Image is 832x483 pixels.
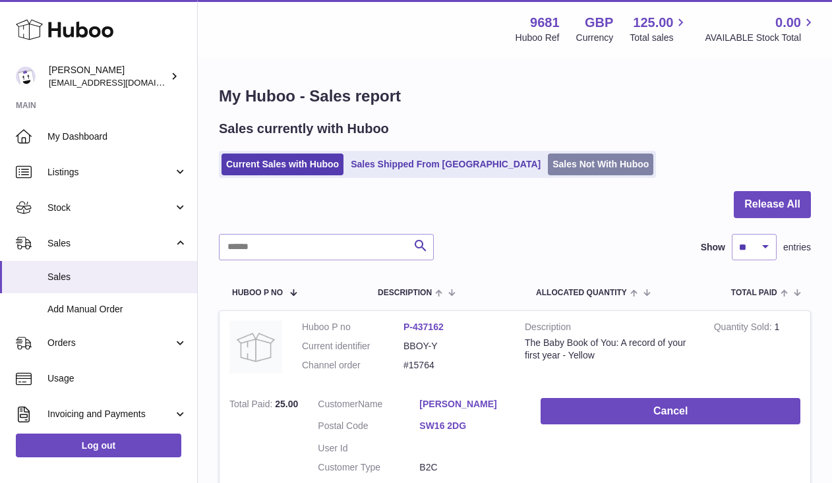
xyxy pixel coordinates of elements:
[47,303,187,316] span: Add Manual Order
[701,241,725,254] label: Show
[705,14,816,44] a: 0.00 AVAILABLE Stock Total
[47,237,173,250] span: Sales
[47,202,173,214] span: Stock
[783,241,811,254] span: entries
[403,322,444,332] a: P-437162
[548,154,653,175] a: Sales Not With Huboo
[318,420,419,436] dt: Postal Code
[47,372,187,385] span: Usage
[704,311,810,388] td: 1
[47,130,187,143] span: My Dashboard
[302,359,403,372] dt: Channel order
[630,14,688,44] a: 125.00 Total sales
[229,321,282,374] img: no-photo.jpg
[576,32,614,44] div: Currency
[16,67,36,86] img: hello@colourchronicles.com
[585,14,613,32] strong: GBP
[525,321,694,337] strong: Description
[232,289,283,297] span: Huboo P no
[229,399,275,412] strong: Total Paid
[731,289,777,297] span: Total paid
[302,340,403,353] dt: Current identifier
[318,398,419,414] dt: Name
[302,321,403,333] dt: Huboo P no
[530,14,560,32] strong: 9681
[403,340,505,353] dd: BBOY-Y
[49,77,194,88] span: [EMAIL_ADDRESS][DOMAIN_NAME]
[775,14,801,32] span: 0.00
[536,289,627,297] span: ALLOCATED Quantity
[219,120,389,138] h2: Sales currently with Huboo
[47,166,173,179] span: Listings
[714,322,775,335] strong: Quantity Sold
[16,434,181,457] a: Log out
[47,271,187,283] span: Sales
[516,32,560,44] div: Huboo Ref
[219,86,811,107] h1: My Huboo - Sales report
[346,154,545,175] a: Sales Shipped From [GEOGRAPHIC_DATA]
[419,461,521,474] dd: B2C
[47,408,173,420] span: Invoicing and Payments
[222,154,343,175] a: Current Sales with Huboo
[541,398,800,425] button: Cancel
[49,64,167,89] div: [PERSON_NAME]
[419,420,521,432] a: SW16 2DG
[419,398,521,411] a: [PERSON_NAME]
[378,289,432,297] span: Description
[630,32,688,44] span: Total sales
[318,461,419,474] dt: Customer Type
[705,32,816,44] span: AVAILABLE Stock Total
[633,14,673,32] span: 125.00
[318,442,419,455] dt: User Id
[403,359,505,372] dd: #15764
[275,399,298,409] span: 25.00
[318,399,358,409] span: Customer
[734,191,811,218] button: Release All
[525,337,694,362] div: The Baby Book of You: A record of your first year - Yellow
[47,337,173,349] span: Orders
